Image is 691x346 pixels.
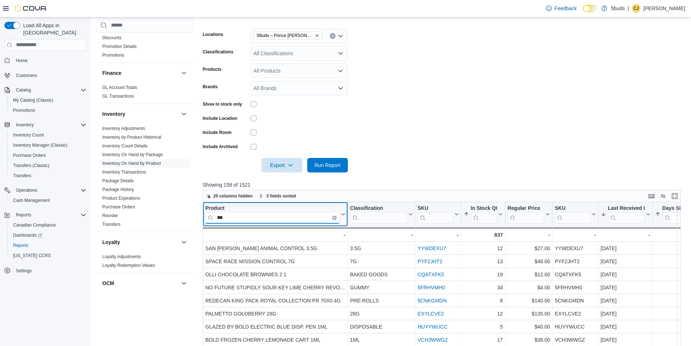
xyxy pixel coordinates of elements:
[10,251,86,260] span: Washington CCRS
[463,257,503,266] div: 13
[10,141,86,150] span: Inventory Manager (Classic)
[463,322,503,331] div: 5
[203,49,234,55] label: Classifications
[205,283,345,292] div: NO FUTURE STUPIDLY SOUR KEY LIME CHERRY REVOLT 1X10MG
[7,140,89,150] button: Inventory Manager (Classic)
[350,309,413,318] div: 28G
[418,205,453,223] div: SKU URL
[203,115,237,121] label: Include Location
[13,121,86,129] span: Inventory
[102,93,134,99] span: GL Transactions
[102,69,122,77] h3: Finance
[205,270,345,279] div: OLLI CHOCOLATE BROWNIES 2:1
[418,324,447,330] a: HUYYWUCC
[350,270,413,279] div: BAKED GOODS
[102,178,134,183] a: Package Details
[205,335,345,344] div: BOLD FROZEN CHERRY LEMONADE CART 1ML
[205,205,340,223] div: Product
[555,335,596,344] div: VCH3WWGZ
[102,152,163,158] span: Inventory On Hand by Package
[102,143,148,149] span: Inventory Count Details
[102,170,146,175] a: Inventory Transactions
[203,84,218,90] label: Brands
[350,283,413,292] div: GUMMY
[13,71,40,80] a: Customers
[647,192,656,200] button: Keyboard shortcuts
[338,33,344,39] button: Open list of options
[608,205,645,212] div: Last Received Date
[659,192,667,200] button: Display options
[205,205,345,223] button: ProductClear input
[102,213,118,218] a: Reorder
[10,171,86,180] span: Transfers
[463,244,503,253] div: 12
[205,309,345,318] div: PALMETTO GOLDBERRY 28G
[96,83,194,103] div: Finance
[601,335,650,344] div: [DATE]
[13,211,34,219] button: Reports
[13,222,56,228] span: Canadian Compliance
[102,94,134,99] a: GL Transactions
[102,222,120,227] a: Transfers
[256,192,299,200] button: 3 fields sorted
[102,135,161,140] a: Inventory by Product Historical
[418,259,442,264] a: PYF2JHT2
[102,126,145,131] span: Inventory Adjustments
[102,187,134,192] a: Package History
[13,56,30,65] a: Home
[555,283,596,292] div: 5FRHVMH0
[555,5,577,12] span: Feedback
[1,265,89,276] button: Settings
[180,238,188,247] button: Loyalty
[314,162,341,169] span: Run Report
[10,96,86,105] span: My Catalog (Classic)
[418,298,447,304] a: 5CNKGMDN
[632,4,641,13] div: Clinton Johnson
[463,296,503,305] div: 8
[13,163,49,168] span: Transfers (Classic)
[634,4,639,13] span: CJ
[102,204,135,209] a: Purchase Orders
[1,85,89,95] button: Catalog
[102,160,161,166] span: Inventory On Hand by Product
[102,143,148,148] a: Inventory Count Details
[507,270,550,279] div: $12.00
[611,4,625,13] p: 5buds
[507,205,544,223] div: Regular Price
[102,262,155,268] span: Loyalty Redemption Values
[10,151,86,160] span: Purchase Orders
[507,296,550,305] div: $140.00
[16,212,31,218] span: Reports
[102,44,137,49] a: Promotion Details
[102,254,141,260] span: Loyalty Adjustments
[102,85,137,90] a: GL Account Totals
[555,231,596,239] div: -
[102,280,178,287] button: OCM
[13,152,46,158] span: Purchase Orders
[10,241,86,250] span: Reports
[102,53,124,58] a: Promotions
[507,205,550,223] button: Regular Price
[180,69,188,77] button: Finance
[13,173,31,179] span: Transfers
[203,144,238,150] label: Include Archived
[507,283,550,292] div: $4.00
[180,279,188,288] button: OCM
[10,241,31,250] a: Reports
[13,266,86,275] span: Settings
[555,257,596,266] div: PYF2JHT2
[601,231,650,239] div: -
[20,22,86,36] span: Load All Apps in [GEOGRAPHIC_DATA]
[350,322,413,331] div: DISPOSABLE
[102,52,124,58] span: Promotions
[213,193,253,199] span: 20 columns hidden
[7,240,89,251] button: Reports
[670,192,679,200] button: Enter fullscreen
[13,86,34,94] button: Catalog
[13,132,44,138] span: Inventory Count
[463,205,503,223] button: In Stock Qty
[418,272,444,277] a: CQATXFK5
[13,253,51,259] span: [US_STATE] CCRS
